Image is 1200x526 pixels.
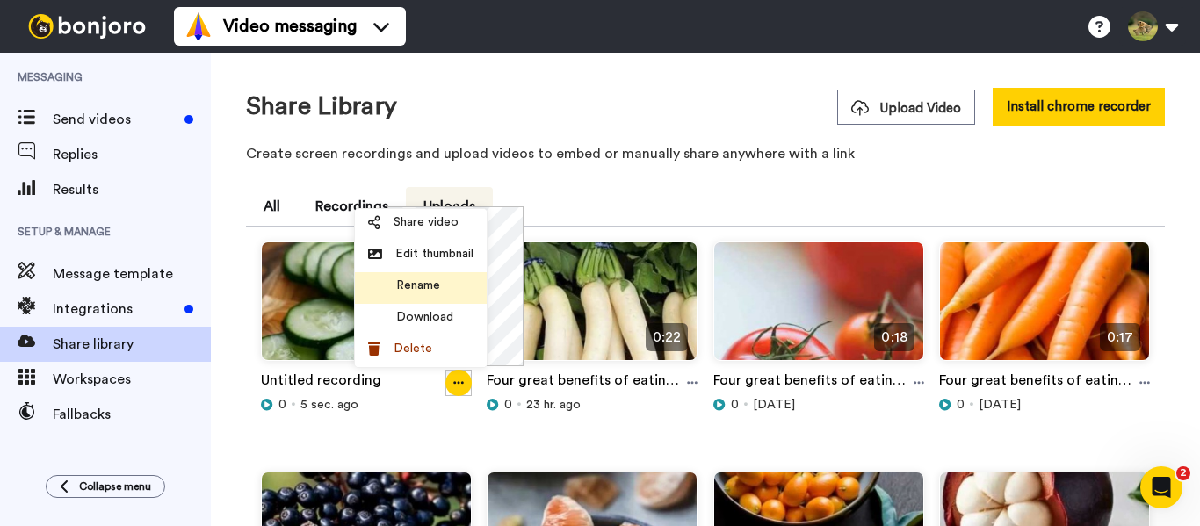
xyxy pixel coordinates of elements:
[713,396,924,414] div: [DATE]
[488,242,697,375] img: 9a5a538d-9a58-4f1f-969e-b8d99aaba2d7_thumbnail_source_1758080430.jpg
[223,14,357,39] span: Video messaging
[713,370,914,396] a: Four great benefits of eating tomatoes #tomato #explore #facts #shorts #viral
[246,93,397,120] h1: Share Library
[53,179,211,200] span: Results
[79,479,151,494] span: Collapse menu
[406,187,493,226] button: Uploads
[1140,466,1182,508] iframe: Intercom live chat
[837,90,975,125] button: Upload Video
[261,370,381,396] a: Untitled recording
[487,396,698,414] div: 23 hr. ago
[53,109,177,130] span: Send videos
[957,396,965,414] span: 0
[1100,323,1140,351] span: 0:17
[714,242,923,375] img: 47237b5e-b539-4540-a981-93bcf13541b6_thumbnail_source_1757905812.jpg
[1176,466,1190,480] span: 2
[246,143,1165,164] p: Create screen recordings and upload videos to embed or manually share anywhere with a link
[53,404,211,425] span: Fallbacks
[394,213,459,231] span: Share video
[939,396,1150,414] div: [DATE]
[851,99,961,118] span: Upload Video
[394,340,432,357] span: Delete
[53,334,211,355] span: Share library
[940,242,1149,375] img: 92c7f9b7-a09e-4374-9a78-5461d6cb9219_thumbnail_source_1757648699.jpg
[731,396,739,414] span: 0
[993,88,1165,126] button: Install chrome recorder
[46,475,165,498] button: Collapse menu
[646,323,688,351] span: 0:22
[504,396,512,414] span: 0
[395,245,473,263] span: Edit thumbnail
[53,299,177,320] span: Integrations
[396,308,453,326] span: Download
[298,187,406,226] button: Recordings
[939,370,1139,396] a: Four great benefits of eating carrots #carrots #explore #facts #shorts #viral
[53,263,211,285] span: Message template
[262,242,471,375] img: d98ed90f-4a2e-4042-88c5-8fe22c8f1d3b_thumbnail_source_1758164696.jpg
[396,277,440,294] span: Rename
[53,369,211,390] span: Workspaces
[246,187,298,226] button: All
[21,14,153,39] img: bj-logo-header-white.svg
[261,396,472,414] div: 5 sec. ago
[53,144,211,165] span: Replies
[487,370,687,396] a: Four great benefits of eating radish #radish #explore #facts #shorts #viral
[278,396,286,414] span: 0
[184,12,213,40] img: vm-color.svg
[874,323,914,351] span: 0:18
